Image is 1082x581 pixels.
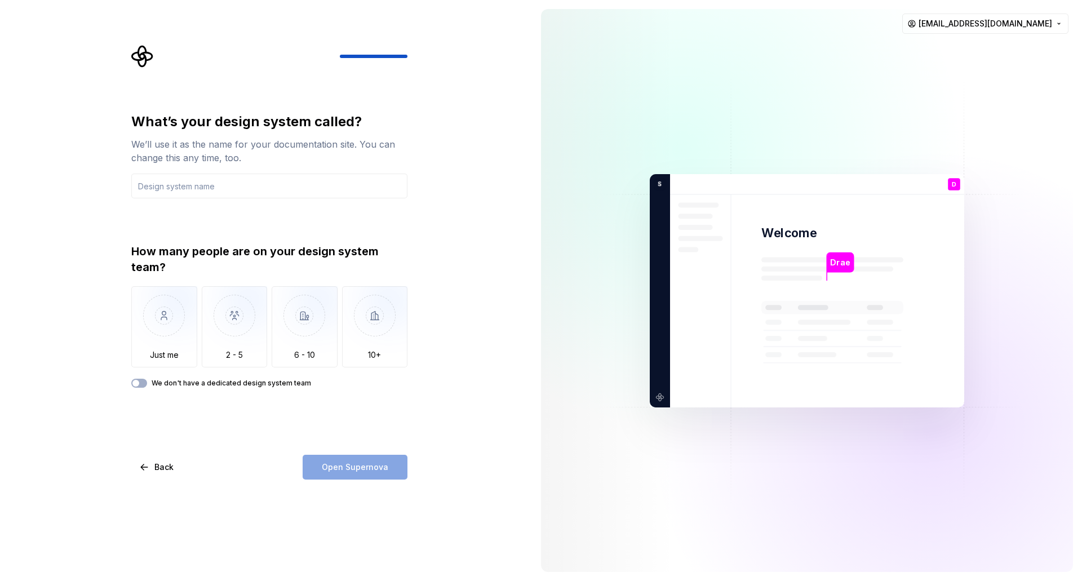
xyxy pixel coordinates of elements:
div: How many people are on your design system team? [131,243,407,275]
p: D [952,181,956,187]
span: Back [154,462,174,473]
p: Welcome [761,225,817,241]
input: Design system name [131,174,407,198]
button: [EMAIL_ADDRESS][DOMAIN_NAME] [902,14,1068,34]
label: We don't have a dedicated design system team [152,379,311,388]
button: Back [131,455,183,480]
svg: Supernova Logo [131,45,154,68]
div: We’ll use it as the name for your documentation site. You can change this any time, too. [131,138,407,165]
p: S [654,179,662,189]
p: Drae [830,256,850,268]
div: What’s your design system called? [131,113,407,131]
span: [EMAIL_ADDRESS][DOMAIN_NAME] [919,18,1052,29]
